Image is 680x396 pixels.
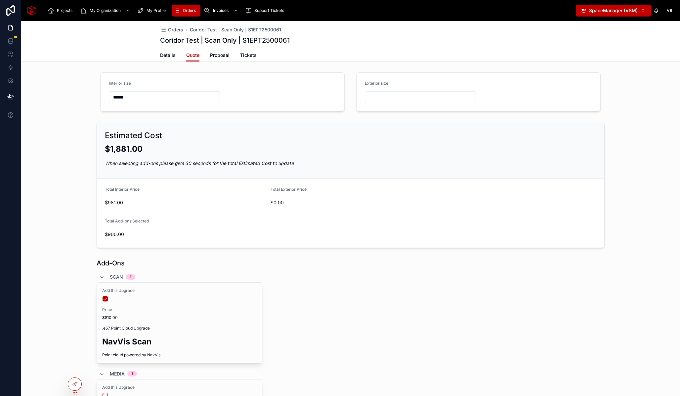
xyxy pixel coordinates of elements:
[105,130,162,141] h2: Estimated Cost
[102,385,257,390] span: Add this Upgrade
[160,49,176,62] a: Details
[213,8,229,13] span: Invoices
[202,5,242,17] a: Invoices
[102,307,257,312] span: Price
[172,5,200,17] a: Orders
[160,52,176,59] span: Details
[42,3,576,18] div: scrollable content
[183,8,196,13] span: Orders
[78,5,134,17] a: My Organization
[105,143,596,154] h2: $1,881.00
[589,7,638,14] span: SpaceManager (VSM)
[160,36,290,45] h1: Coridor Test | Scan Only | S1EPT2500061
[240,52,257,59] span: Tickets
[90,8,121,13] span: My Organization
[240,49,257,62] a: Tickets
[190,26,281,33] a: Coridor Test | Scan Only | S1EPT2500061
[271,187,307,192] span: Total Exterior Price
[105,187,140,192] span: Total Interior Price
[110,274,123,280] span: Scan
[97,258,125,268] h1: Add-Ons
[57,8,72,13] span: Projects
[105,199,265,206] span: $981.00
[105,160,294,166] em: When selecting add-ons please give 30 seconds for the total Estimated Cost to update
[254,8,284,13] span: Support Tickets
[102,336,257,347] h2: NavVis Scan
[102,315,257,320] span: $810.00
[210,52,230,59] span: Proposal
[271,199,514,206] span: $0.00
[110,371,125,377] span: Media
[102,352,257,358] span: Point cloud powered by NavVis
[102,326,257,331] span: .e57 Point Cloud Upgrade
[186,52,199,59] span: Quote
[135,5,170,17] a: My Profile
[109,81,131,86] span: Interior size
[105,231,472,238] span: $900.00
[667,8,672,13] span: VB
[102,288,257,293] span: Add this Upgrade
[26,5,37,16] img: App logo
[130,274,131,280] div: 1
[186,49,199,62] a: Quote
[131,371,133,376] div: 1
[576,5,651,17] button: Select Button
[105,218,149,223] span: Total Add-ons Selected
[365,81,388,86] span: Exterior size
[243,5,289,17] a: Support Tickets
[168,26,183,33] span: Orders
[160,26,183,33] a: Orders
[210,49,230,62] a: Proposal
[46,5,77,17] a: Projects
[147,8,166,13] span: My Profile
